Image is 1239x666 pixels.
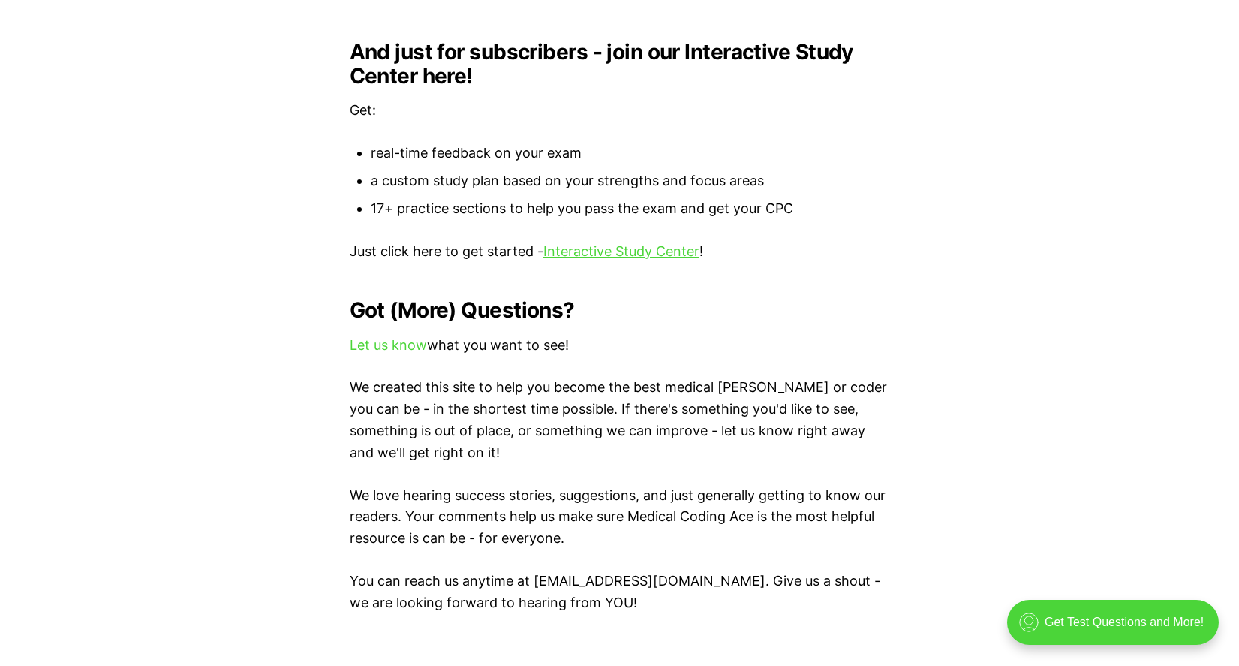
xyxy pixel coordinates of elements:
p: You can reach us anytime at [EMAIL_ADDRESS][DOMAIN_NAME]. Give us a shout - we are looking forwar... [350,571,890,614]
li: a custom study plan based on your strengths and focus areas [371,170,890,192]
p: We love hearing success stories, suggestions, and just generally getting to know our readers. You... [350,485,890,550]
li: real-time feedback on your exam [371,143,890,164]
p: what you want to see! [350,335,890,357]
h2: And just for subscribers - join our Interactive Study Center here! [350,40,890,88]
p: Get: [350,100,890,122]
a: Let us know [350,337,427,353]
iframe: portal-trigger [994,592,1239,666]
a: Interactive Study Center [543,243,699,259]
li: 17+ practice sections to help you pass the exam and get your CPC [371,198,890,220]
p: We created this site to help you become the best medical [PERSON_NAME] or coder you can be - in t... [350,377,890,463]
p: Just click here to get started - ! [350,241,890,263]
h2: Got (More) Questions? [350,298,890,322]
